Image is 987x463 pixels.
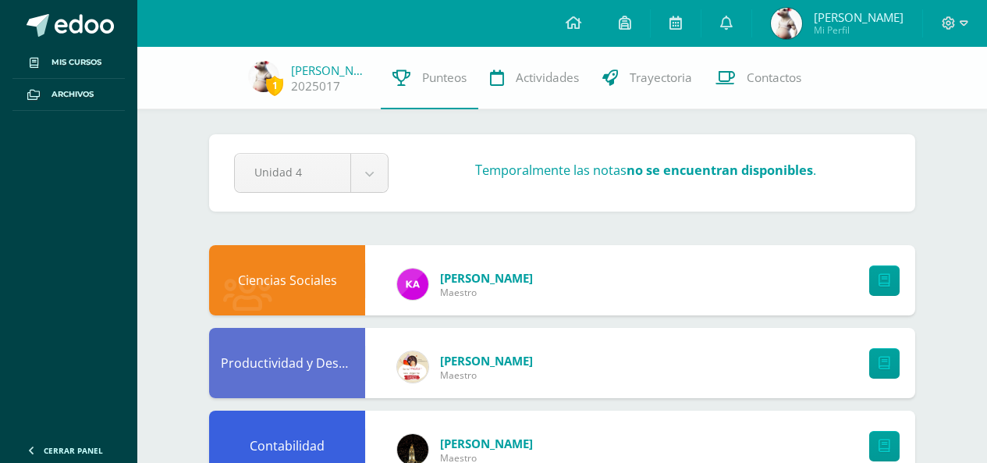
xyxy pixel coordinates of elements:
img: b72445c9a0edc7b97c5a79956e4ec4a5.png [397,351,428,383]
a: Unidad 4 [235,154,388,192]
img: 86ba34b4462e245aa7495bdb45b1f922.png [771,8,802,39]
span: Actividades [516,69,579,86]
span: Cerrar panel [44,445,103,456]
span: Contactos [747,69,801,86]
a: [PERSON_NAME] [440,353,533,369]
div: Productividad y Desarrollo [209,328,365,398]
a: 2025017 [291,78,340,94]
a: Punteos [381,47,478,109]
span: 1 [266,76,283,95]
a: Mis cursos [12,47,125,79]
span: Punteos [422,69,467,86]
h3: Temporalmente las notas . [475,162,816,179]
span: Maestro [440,286,533,299]
a: [PERSON_NAME] [440,436,533,451]
span: Archivos [51,88,94,101]
div: Ciencias Sociales [209,245,365,315]
img: bee4affa6473aeaf057711ec23146b4f.png [397,269,428,300]
span: Mis cursos [51,56,101,69]
a: Archivos [12,79,125,111]
span: Unidad 4 [254,154,331,191]
span: Mi Perfil [814,23,904,37]
a: Actividades [478,47,591,109]
a: [PERSON_NAME] [291,62,369,78]
strong: no se encuentran disponibles [627,162,813,179]
a: Contactos [704,47,813,109]
a: Trayectoria [591,47,704,109]
a: [PERSON_NAME] [440,270,533,286]
span: Maestro [440,369,533,382]
span: Trayectoria [630,69,692,86]
img: 86ba34b4462e245aa7495bdb45b1f922.png [248,61,279,92]
span: [PERSON_NAME] [814,9,904,25]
